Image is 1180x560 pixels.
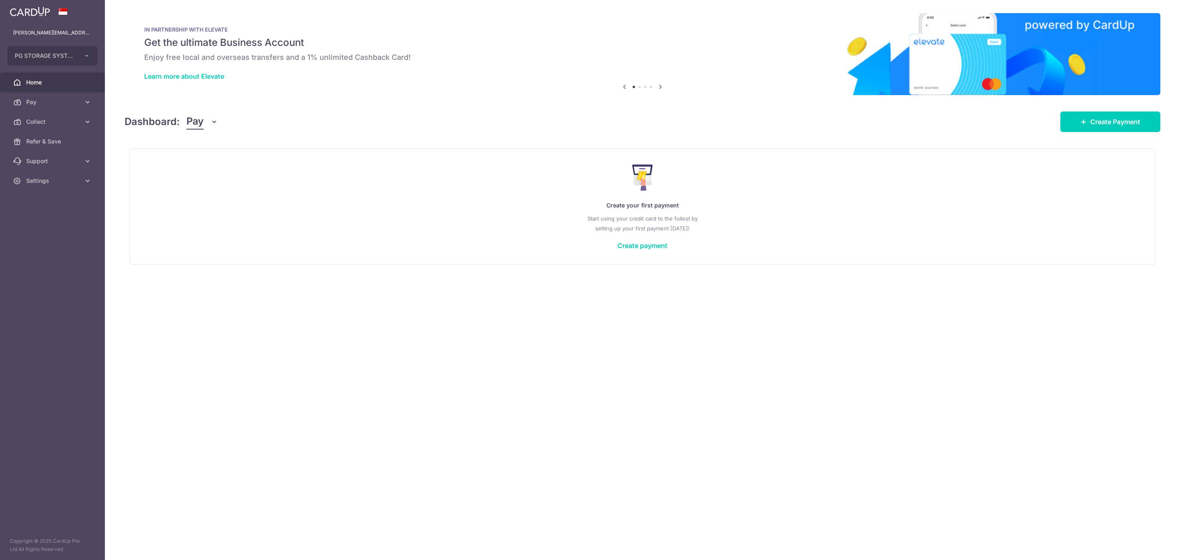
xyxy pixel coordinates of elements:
span: Pay [26,98,80,106]
span: Refer & Save [26,137,80,146]
button: PG STORAGE SYSTEMS PTE. LTD. [7,46,98,66]
span: Pay [186,114,204,130]
h4: Dashboard: [125,114,180,129]
p: Start using your credit card to the fullest by setting up your first payment [DATE]! [146,214,1139,233]
img: Make Payment [632,164,653,191]
a: Create Payment [1060,112,1160,132]
span: Home [26,78,80,87]
a: Learn more about Elevate [144,72,224,80]
span: Create Payment [1090,117,1140,127]
img: Renovation banner [125,13,1160,95]
p: [PERSON_NAME][EMAIL_ADDRESS][PERSON_NAME][DOMAIN_NAME] [13,29,92,37]
span: Settings [26,177,80,185]
h5: Get the ultimate Business Account [144,36,1141,49]
button: Pay [186,114,218,130]
a: Create payment [617,241,667,250]
p: IN PARTNERSHIP WITH ELEVATE [144,26,1141,33]
p: Create your first payment [146,200,1139,210]
span: Support [26,157,80,165]
img: CardUp [10,7,50,16]
span: PG STORAGE SYSTEMS PTE. LTD. [15,52,75,60]
h6: Enjoy free local and overseas transfers and a 1% unlimited Cashback Card! [144,52,1141,62]
span: Collect [26,118,80,126]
